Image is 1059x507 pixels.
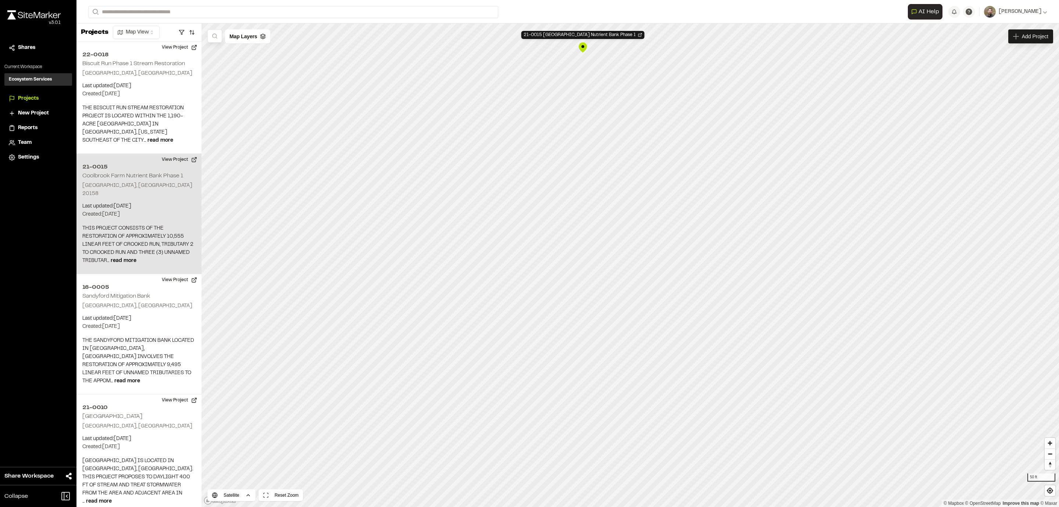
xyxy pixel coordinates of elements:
p: Last updated: [DATE] [82,82,196,90]
div: Oh geez...please don't... [7,19,61,26]
h2: 22-0018 [82,50,196,59]
span: Team [18,139,32,147]
button: Reset bearing to north [1045,459,1055,470]
span: read more [111,259,136,263]
h2: [GEOGRAPHIC_DATA] [82,414,142,419]
span: Shares [18,44,35,52]
button: View Project [157,154,202,166]
a: Reports [9,124,68,132]
p: [GEOGRAPHIC_DATA], [GEOGRAPHIC_DATA] [82,302,196,310]
h2: 21-0010 [82,403,196,412]
a: Settings [9,153,68,162]
button: Reset Zoom [258,489,303,501]
span: read more [114,379,140,383]
p: Last updated: [DATE] [82,435,196,443]
span: Add Project [1022,33,1048,40]
div: Open AI Assistant [908,4,945,19]
div: Map marker [577,42,588,53]
span: [PERSON_NAME] [999,8,1041,16]
img: rebrand.png [7,10,61,19]
a: New Project [9,109,68,117]
p: Created: [DATE] [82,210,196,219]
span: Map Layers [229,32,257,40]
p: THE BISCUIT RUN STREAM RESTORATION PROJECT IS LOCATED WITHIN THE 1,190-ACRE [GEOGRAPHIC_DATA] IN ... [82,104,196,145]
a: OpenStreetMap [965,501,1001,506]
a: Mapbox [944,501,964,506]
span: Projects [18,95,39,103]
button: View Project [157,42,202,53]
span: Share Workspace [4,472,54,481]
p: Created: [DATE] [82,443,196,451]
h2: 21-0015 [82,163,196,171]
p: Created: [DATE] [82,323,196,331]
h2: Sandyford Mitigation Bank [82,294,150,299]
span: Settings [18,153,39,162]
button: Open AI Assistant [908,4,942,19]
span: Zoom out [1045,449,1055,459]
span: Reports [18,124,38,132]
a: Map feedback [1003,501,1039,506]
button: Satellite [207,489,256,501]
button: View Project [157,394,202,406]
p: [GEOGRAPHIC_DATA], [GEOGRAPHIC_DATA] [82,70,196,78]
button: Zoom out [1045,448,1055,459]
p: Last updated: [DATE] [82,202,196,210]
span: AI Help [919,7,939,16]
a: Mapbox logo [204,496,236,505]
h2: Coolbrook Farm Nutrient Bank Phase 1 [82,173,183,178]
p: Last updated: [DATE] [82,315,196,323]
h3: Ecosystem Services [9,76,52,83]
span: read more [86,499,112,504]
p: [GEOGRAPHIC_DATA], [GEOGRAPHIC_DATA] 20158 [82,182,196,198]
button: Find my location [1045,485,1055,496]
p: [GEOGRAPHIC_DATA] IS LOCATED IN [GEOGRAPHIC_DATA], [GEOGRAPHIC_DATA]. THIS PROJECT PROPOSES TO DA... [82,457,196,506]
button: Search [88,6,101,18]
p: [GEOGRAPHIC_DATA], [GEOGRAPHIC_DATA] [82,422,196,430]
span: New Project [18,109,49,117]
span: read more [147,138,173,143]
a: Projects [9,95,68,103]
p: Current Workspace [4,64,72,70]
button: Zoom in [1045,438,1055,448]
button: [PERSON_NAME] [984,6,1047,18]
img: User [984,6,996,18]
a: Team [9,139,68,147]
div: 50 ft [1027,474,1055,482]
a: Maxar [1040,501,1057,506]
p: THIS PROJECT CONSISTS OF THE RESTORATION OF APPROXIMATELY 10,555 LINEAR FEET OF CROOKED RUN, TRIB... [82,224,196,265]
p: Created: [DATE] [82,90,196,98]
div: Open Project [521,31,645,39]
p: THE SANDYFORD MITIGATION BANK LOCATED IN [GEOGRAPHIC_DATA], [GEOGRAPHIC_DATA] INVOLVES THE RESTOR... [82,337,196,385]
h2: 16-0005 [82,283,196,292]
span: Collapse [4,492,28,501]
h2: Biscuit Run Phase 1 Stream Restoration [82,61,185,66]
p: Projects [81,28,108,38]
a: Shares [9,44,68,52]
button: View Project [157,274,202,286]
